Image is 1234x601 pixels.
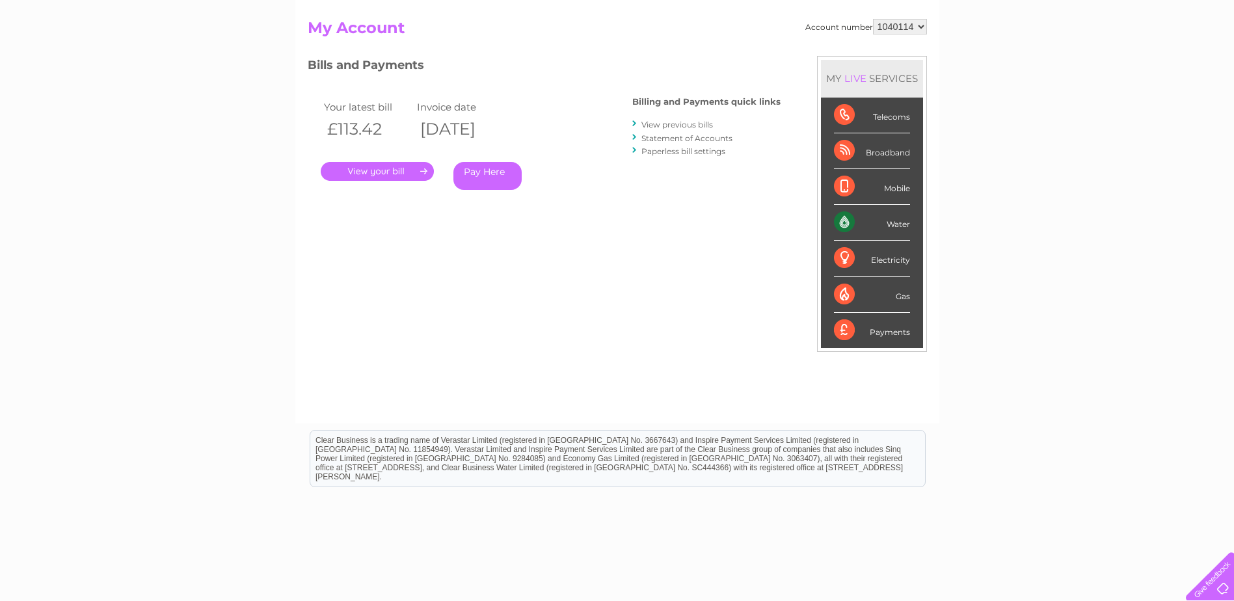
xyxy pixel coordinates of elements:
h3: Bills and Payments [308,56,781,79]
td: Your latest bill [321,98,414,116]
td: Invoice date [414,98,507,116]
h2: My Account [308,19,927,44]
a: Water [1005,55,1030,65]
a: Energy [1038,55,1066,65]
h4: Billing and Payments quick links [632,97,781,107]
th: £113.42 [321,116,414,142]
a: Paperless bill settings [641,146,725,156]
div: Clear Business is a trading name of Verastar Limited (registered in [GEOGRAPHIC_DATA] No. 3667643... [310,7,925,63]
div: Mobile [834,169,910,205]
div: Electricity [834,241,910,276]
div: LIVE [842,72,869,85]
a: 0333 014 3131 [989,7,1079,23]
a: View previous bills [641,120,713,129]
div: Payments [834,313,910,348]
div: Gas [834,277,910,313]
a: . [321,162,434,181]
div: Account number [805,19,927,34]
a: Telecoms [1074,55,1113,65]
img: logo.png [43,34,109,73]
div: MY SERVICES [821,60,923,97]
div: Water [834,205,910,241]
th: [DATE] [414,116,507,142]
a: Statement of Accounts [641,133,732,143]
a: Pay Here [453,162,522,190]
a: Contact [1147,55,1179,65]
div: Broadband [834,133,910,169]
div: Telecoms [834,98,910,133]
a: Blog [1121,55,1140,65]
a: Log out [1191,55,1222,65]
